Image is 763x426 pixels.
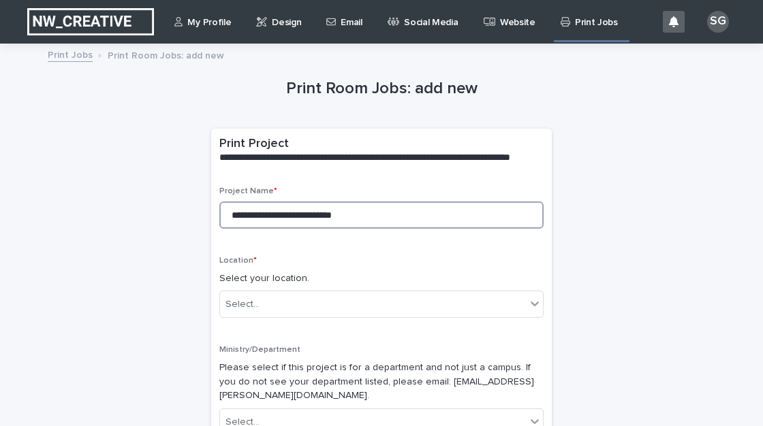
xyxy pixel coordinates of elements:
div: Select... [225,297,260,312]
a: Print Jobs [48,46,93,62]
p: Please select if this project is for a department and not just a campus. If you do not see your d... [219,361,544,403]
p: Print Room Jobs: add new [108,47,224,62]
h2: Print Project [219,137,289,152]
span: Ministry/Department [219,346,300,354]
p: Select your location. [219,272,544,286]
span: Location [219,257,257,265]
img: EUIbKjtiSNGbmbK7PdmN [27,8,154,35]
span: Project Name [219,187,277,195]
div: SG [707,11,729,33]
h1: Print Room Jobs: add new [211,79,552,99]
